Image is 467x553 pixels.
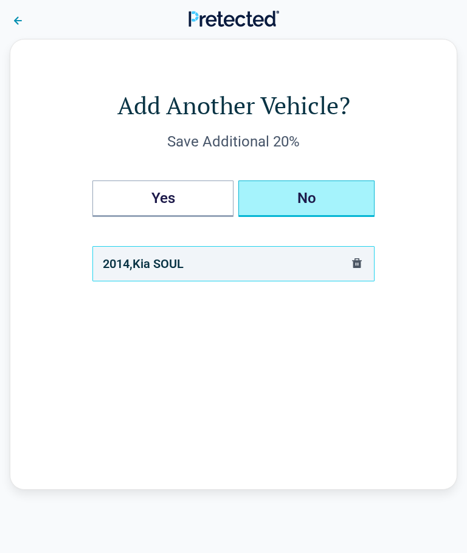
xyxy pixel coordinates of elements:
[103,254,184,273] div: 2014 , Kia SOUL
[92,180,375,217] div: Add Another Vehicles?
[350,256,364,272] button: delete
[59,88,408,122] h1: Add Another Vehicle?
[238,180,375,217] button: No
[92,180,233,217] button: Yes
[59,132,408,151] div: Save Additional 20%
